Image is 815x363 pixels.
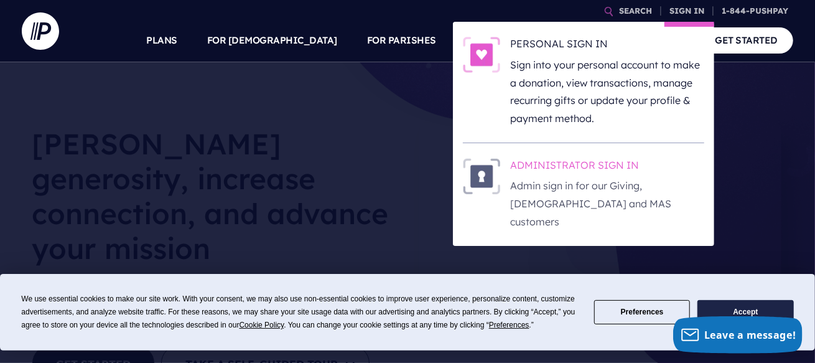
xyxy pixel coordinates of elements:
a: FOR [DEMOGRAPHIC_DATA] [207,19,337,62]
button: Leave a message! [673,316,803,354]
span: Preferences [489,321,529,329]
img: PERSONAL SIGN IN - Illustration [463,37,500,73]
a: PERSONAL SIGN IN - Illustration PERSONAL SIGN IN Sign into your personal account to make a donati... [463,37,704,128]
span: Cookie Policy [240,321,284,329]
a: GET STARTED [700,27,794,53]
p: Sign into your personal account to make a donation, view transactions, manage recurring gifts or ... [510,56,704,128]
h6: PERSONAL SIGN IN [510,37,704,55]
span: Leave a message! [704,328,796,342]
h6: ADMINISTRATOR SIGN IN [510,158,704,177]
button: Preferences [594,300,690,324]
a: EXPLORE [551,19,595,62]
button: Accept [697,300,793,324]
a: SOLUTIONS [466,19,521,62]
div: We use essential cookies to make our site work. With your consent, we may also use non-essential ... [21,293,579,332]
a: PLANS [147,19,178,62]
img: ADMINISTRATOR SIGN IN - Illustration [463,158,500,194]
a: ADMINISTRATOR SIGN IN - Illustration ADMINISTRATOR SIGN IN Admin sign in for our Giving, [DEMOGRA... [463,158,704,231]
a: FOR PARISHES [367,19,436,62]
a: COMPANY [624,19,670,62]
p: Admin sign in for our Giving, [DEMOGRAPHIC_DATA] and MAS customers [510,177,704,230]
